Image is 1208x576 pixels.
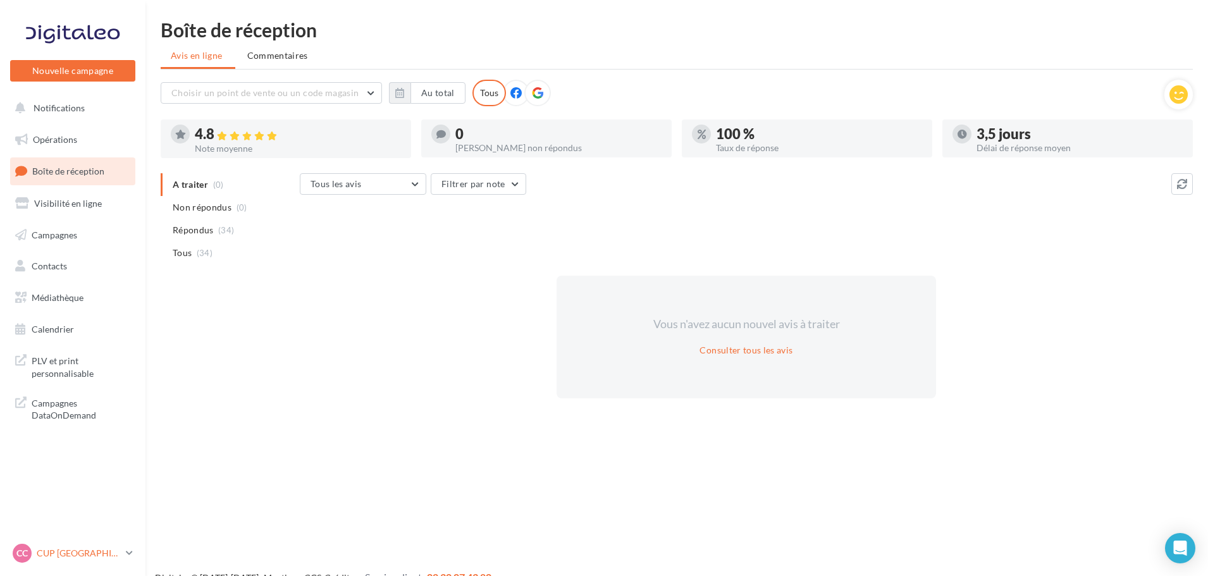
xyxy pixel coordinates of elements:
a: PLV et print personnalisable [8,347,138,384]
div: Open Intercom Messenger [1165,533,1195,563]
span: Calendrier [32,324,74,334]
span: (34) [218,225,234,235]
span: CC [16,547,28,560]
span: Boîte de réception [32,166,104,176]
a: Opérations [8,126,138,153]
span: Tous [173,247,192,259]
button: Notifications [8,95,133,121]
div: Note moyenne [195,144,401,153]
button: Consulter tous les avis [694,343,798,358]
a: Boîte de réception [8,157,138,185]
div: Délai de réponse moyen [977,144,1183,152]
a: Campagnes [8,222,138,248]
div: 0 [455,127,662,141]
span: Médiathèque [32,292,83,303]
div: Taux de réponse [716,144,922,152]
button: Tous les avis [300,173,426,195]
div: 4.8 [195,127,401,142]
a: Campagnes DataOnDemand [8,389,138,427]
div: Vous n'avez aucun nouvel avis à traiter [638,316,855,333]
div: Tous [472,80,506,106]
span: Campagnes DataOnDemand [32,395,130,422]
div: 100 % [716,127,922,141]
span: Choisir un point de vente ou un code magasin [171,87,359,98]
button: Au total [410,82,465,104]
span: Visibilité en ligne [34,198,102,209]
span: Contacts [32,260,67,271]
button: Nouvelle campagne [10,60,135,82]
span: PLV et print personnalisable [32,352,130,379]
a: Calendrier [8,316,138,343]
button: Au total [389,82,465,104]
a: Visibilité en ligne [8,190,138,217]
div: Boîte de réception [161,20,1193,39]
span: Notifications [34,102,85,113]
a: Contacts [8,253,138,279]
span: Commentaires [247,50,308,61]
span: Campagnes [32,229,77,240]
div: [PERSON_NAME] non répondus [455,144,662,152]
a: CC CUP [GEOGRAPHIC_DATA] [10,541,135,565]
button: Filtrer par note [431,173,526,195]
span: Non répondus [173,201,231,214]
div: 3,5 jours [977,127,1183,141]
span: Tous les avis [311,178,362,189]
span: Opérations [33,134,77,145]
span: (34) [197,248,213,258]
span: (0) [237,202,247,212]
a: Médiathèque [8,285,138,311]
button: Choisir un point de vente ou un code magasin [161,82,382,104]
span: Répondus [173,224,214,236]
p: CUP [GEOGRAPHIC_DATA] [37,547,121,560]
